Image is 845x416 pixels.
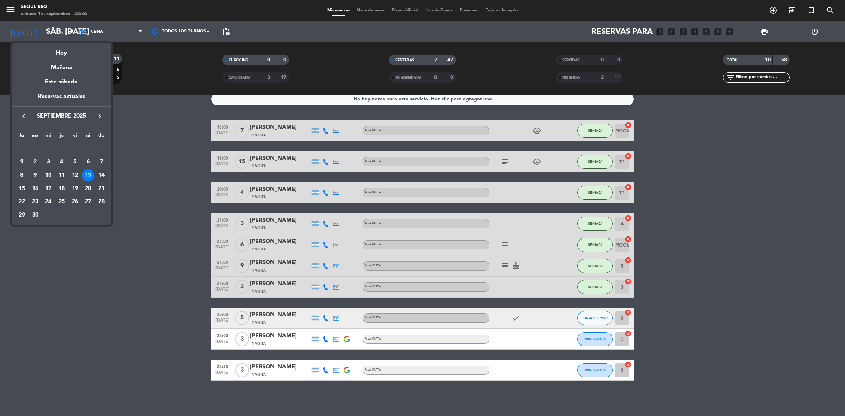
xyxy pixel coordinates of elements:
[95,156,107,168] div: 7
[15,169,29,182] td: 8 de septiembre de 2025
[69,196,81,208] div: 26
[82,169,94,181] div: 13
[82,156,94,168] div: 6
[56,156,68,168] div: 4
[95,183,107,195] div: 21
[82,156,95,169] td: 6 de septiembre de 2025
[29,182,42,195] td: 16 de septiembre de 2025
[12,43,111,58] div: Hoy
[55,131,68,142] th: jueves
[15,182,29,195] td: 15 de septiembre de 2025
[56,169,68,181] div: 11
[15,156,29,169] td: 1 de septiembre de 2025
[30,112,93,121] span: septiembre 2025
[17,112,30,121] button: keyboard_arrow_left
[95,182,108,195] td: 21 de septiembre de 2025
[55,156,68,169] td: 4 de septiembre de 2025
[12,58,111,72] div: Mañana
[82,131,95,142] th: sábado
[16,209,28,221] div: 29
[42,156,55,169] td: 3 de septiembre de 2025
[42,196,54,208] div: 24
[55,195,68,209] td: 25 de septiembre de 2025
[69,156,81,168] div: 5
[42,182,55,195] td: 17 de septiembre de 2025
[68,156,82,169] td: 5 de septiembre de 2025
[16,169,28,181] div: 8
[42,195,55,209] td: 24 de septiembre de 2025
[42,156,54,168] div: 3
[82,182,95,195] td: 20 de septiembre de 2025
[15,142,108,156] td: SEP.
[55,169,68,182] td: 11 de septiembre de 2025
[95,131,108,142] th: domingo
[29,195,42,209] td: 23 de septiembre de 2025
[29,196,41,208] div: 23
[95,169,108,182] td: 14 de septiembre de 2025
[82,196,94,208] div: 27
[95,112,104,120] i: keyboard_arrow_right
[95,196,107,208] div: 28
[42,131,55,142] th: miércoles
[82,183,94,195] div: 20
[93,112,106,121] button: keyboard_arrow_right
[82,195,95,209] td: 27 de septiembre de 2025
[29,209,42,222] td: 30 de septiembre de 2025
[12,92,111,106] div: Reservas actuales
[15,195,29,209] td: 22 de septiembre de 2025
[42,183,54,195] div: 17
[42,169,55,182] td: 10 de septiembre de 2025
[69,183,81,195] div: 19
[29,209,41,221] div: 30
[68,169,82,182] td: 12 de septiembre de 2025
[16,156,28,168] div: 1
[15,209,29,222] td: 29 de septiembre de 2025
[29,169,42,182] td: 9 de septiembre de 2025
[68,195,82,209] td: 26 de septiembre de 2025
[29,156,42,169] td: 2 de septiembre de 2025
[56,183,68,195] div: 18
[95,156,108,169] td: 7 de septiembre de 2025
[95,195,108,209] td: 28 de septiembre de 2025
[29,183,41,195] div: 16
[29,131,42,142] th: martes
[16,183,28,195] div: 15
[56,196,68,208] div: 25
[19,112,28,120] i: keyboard_arrow_left
[82,169,95,182] td: 13 de septiembre de 2025
[42,169,54,181] div: 10
[16,196,28,208] div: 22
[68,182,82,195] td: 19 de septiembre de 2025
[15,131,29,142] th: lunes
[29,169,41,181] div: 9
[55,182,68,195] td: 18 de septiembre de 2025
[29,156,41,168] div: 2
[12,72,111,92] div: Este sábado
[68,131,82,142] th: viernes
[69,169,81,181] div: 12
[95,169,107,181] div: 14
